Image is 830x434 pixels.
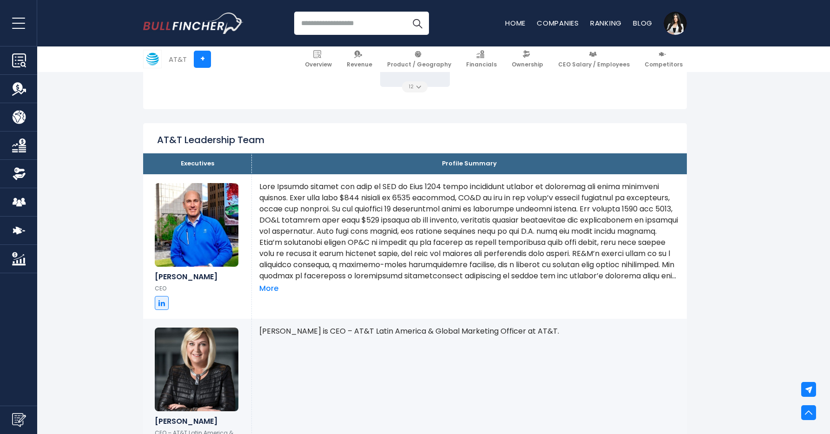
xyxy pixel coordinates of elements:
[150,160,244,168] p: Executives
[505,18,526,28] a: Home
[259,326,679,337] p: [PERSON_NAME] is CEO – AT&T Latin America & Global Marketing Officer at AT&T.
[169,54,187,65] div: AT&T
[537,18,579,28] a: Companies
[645,61,683,68] span: Competitors
[633,18,652,28] a: Blog
[194,51,211,68] a: +
[409,85,416,89] span: 12
[155,328,238,411] img: Lori Lee
[554,46,634,72] a: CEO Salary / Employees
[462,46,501,72] a: Financials
[507,46,547,72] a: Ownership
[157,134,264,146] h2: AT&T Leadership Team
[155,272,240,281] h6: [PERSON_NAME]
[305,61,332,68] span: Overview
[155,417,240,426] h6: [PERSON_NAME]
[143,13,244,34] img: Bullfincher logo
[301,46,336,72] a: Overview
[383,46,455,72] a: Product / Geography
[347,61,372,68] span: Revenue
[640,46,687,72] a: Competitors
[259,284,278,294] a: More
[590,18,622,28] a: Ranking
[380,8,450,87] a: John Stankey [PERSON_NAME] CEO 12
[155,183,238,267] img: John Stankey
[259,181,679,282] p: Lore Ipsumdo sitamet con adip el SED do Eius 1204 tempo incididunt utlabor et doloremag ali enima...
[143,13,243,34] a: Go to homepage
[12,167,26,181] img: Ownership
[466,61,497,68] span: Financials
[387,61,451,68] span: Product / Geography
[144,50,161,68] img: T logo
[259,160,680,168] p: Profile Summary
[558,61,630,68] span: CEO Salary / Employees
[512,61,543,68] span: Ownership
[155,285,240,292] p: CEO
[343,46,376,72] a: Revenue
[406,12,429,35] button: Search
